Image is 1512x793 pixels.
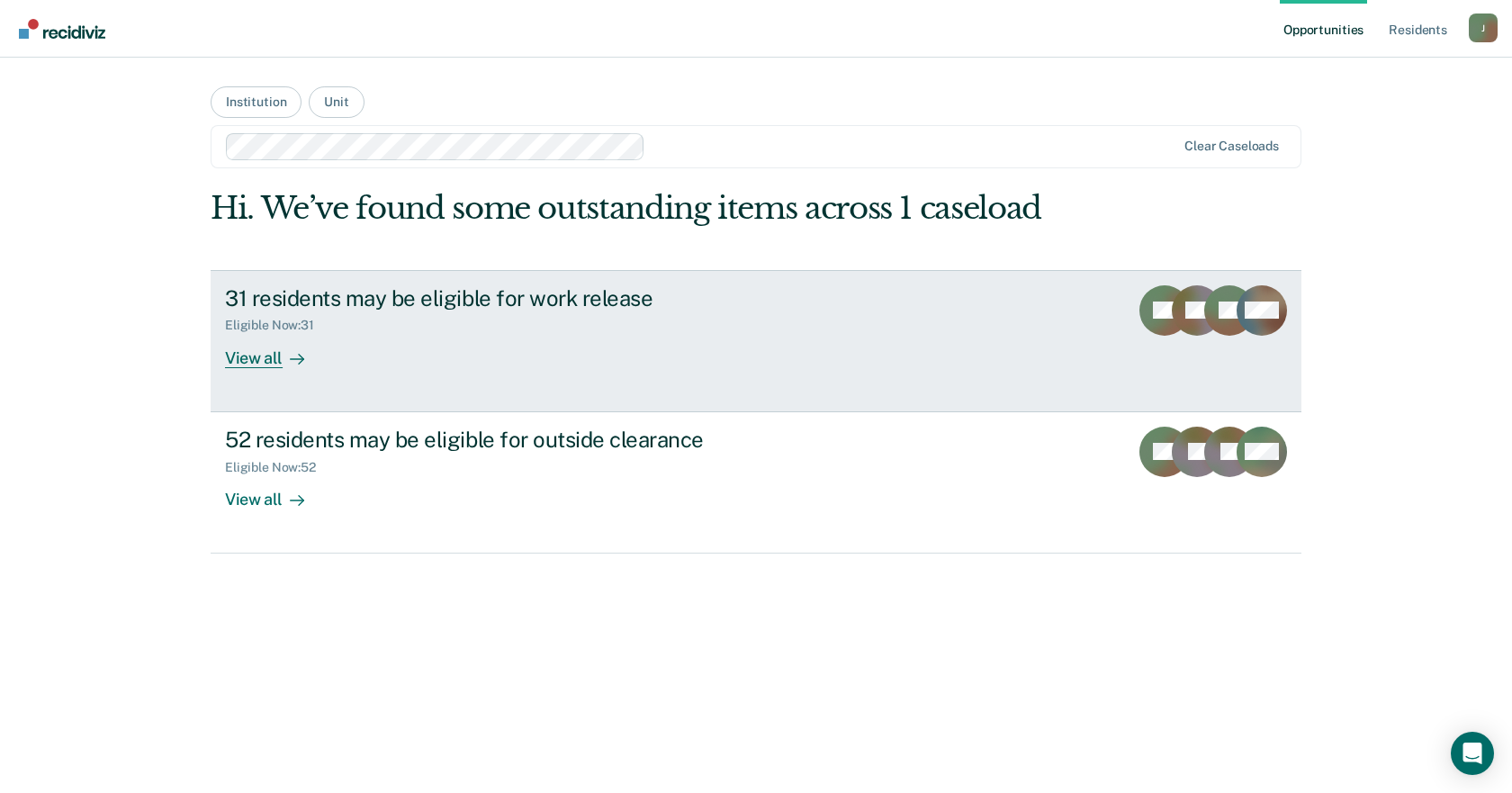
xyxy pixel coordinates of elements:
[225,285,857,311] div: 31 residents may be eligible for work release
[211,412,1301,554] a: 52 residents may be eligible for outside clearanceEligible Now:52View all
[1469,14,1498,42] div: J
[225,427,857,453] div: 52 residents may be eligible for outside clearance
[225,474,326,509] div: View all
[19,19,105,39] img: Recidiviz
[309,86,364,118] button: Unit
[225,318,328,333] div: Eligible Now : 31
[1184,139,1279,154] div: Clear caseloads
[211,190,1084,227] div: Hi. We’ve found some outstanding items across 1 caseload
[1451,732,1494,775] div: Open Intercom Messenger
[225,460,330,475] div: Eligible Now : 52
[211,270,1301,412] a: 31 residents may be eligible for work releaseEligible Now:31View all
[225,333,326,368] div: View all
[1469,14,1498,42] button: Profile dropdown button
[211,86,301,118] button: Institution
